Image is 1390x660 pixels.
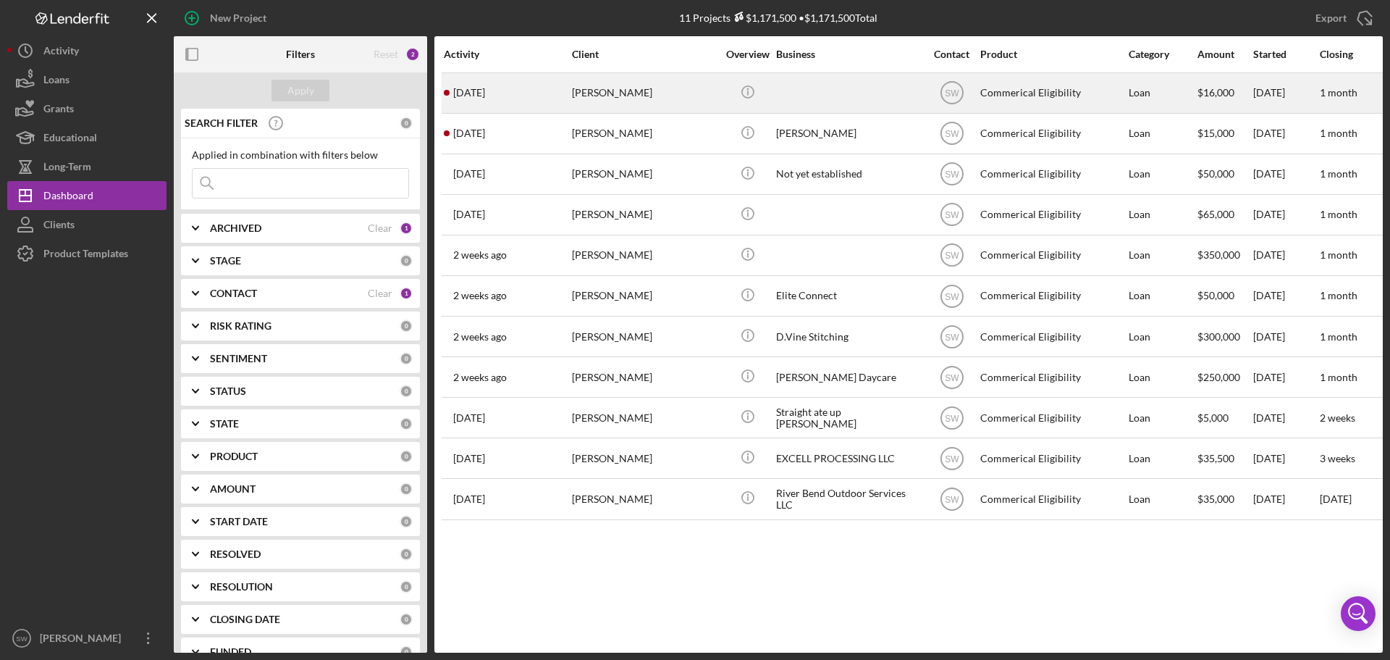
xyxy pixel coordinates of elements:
div: Activity [444,49,570,60]
div: Product [980,49,1125,60]
span: $5,000 [1197,412,1229,424]
span: $35,500 [1197,452,1234,464]
b: STATUS [210,385,246,397]
b: STATE [210,418,239,430]
time: 1 month [1320,371,1357,383]
text: SW [945,291,959,301]
div: Grants [43,94,74,127]
div: Commerical Eligibility [980,480,1125,518]
div: [DATE] [1253,155,1318,193]
div: Commerical Eligibility [980,114,1125,153]
div: Commerical Eligibility [980,155,1125,193]
time: 2025-09-09 16:48 [453,453,485,464]
time: 2 weeks [1320,412,1355,424]
div: 1 [400,287,413,300]
time: 2025-09-23 13:58 [453,168,485,180]
button: Apply [271,80,329,101]
div: 0 [400,385,413,398]
div: Straight ate up [PERSON_NAME] [776,398,921,437]
div: [PERSON_NAME] [572,74,717,112]
b: SENTIMENT [210,353,267,364]
button: Product Templates [7,239,167,268]
div: Commerical Eligibility [980,358,1125,396]
button: Export [1301,4,1383,33]
div: 0 [400,450,413,463]
div: [DATE] [1253,439,1318,477]
time: 3 weeks [1320,452,1355,464]
div: Clear [368,288,392,299]
text: SW [945,129,959,139]
div: Commerical Eligibility [980,317,1125,356]
div: Elite Connect [776,277,921,315]
b: Filters [286,49,315,60]
a: Loans [7,65,167,94]
div: Product Templates [43,239,128,272]
time: 2025-09-18 05:12 [453,290,507,301]
div: Amount [1197,49,1252,60]
span: $16,000 [1197,86,1234,99]
b: START DATE [210,516,268,527]
div: 0 [400,646,413,659]
time: 2025-09-18 19:52 [453,249,507,261]
span: $350,000 [1197,248,1240,261]
time: [DATE] [1320,493,1352,505]
text: SW [945,210,959,220]
time: 2025-09-18 02:41 [453,331,507,343]
text: SW [945,170,959,180]
div: [PERSON_NAME] [572,114,717,153]
div: Open Intercom Messenger [1341,596,1376,631]
div: 2 [405,47,420,62]
b: STAGE [210,255,241,267]
div: Loan [1129,358,1196,396]
div: Contact [924,49,979,60]
div: [PERSON_NAME] Daycare [776,358,921,396]
text: SW [945,88,959,99]
div: [DATE] [1253,398,1318,437]
span: $250,000 [1197,371,1240,383]
div: 0 [400,580,413,593]
button: Activity [7,36,167,65]
div: [DATE] [1253,317,1318,356]
button: Dashboard [7,181,167,210]
div: Commerical Eligibility [980,398,1125,437]
div: [DATE] [1253,114,1318,153]
div: [PERSON_NAME] [572,277,717,315]
time: 2025-09-21 23:22 [453,209,485,220]
span: $300,000 [1197,330,1240,343]
div: Educational [43,123,97,156]
div: Loan [1129,439,1196,477]
text: SW [945,495,959,505]
time: 1 month [1320,167,1357,180]
button: Clients [7,210,167,239]
time: 2025-09-12 03:38 [453,412,485,424]
div: Activity [43,36,79,69]
a: Long-Term [7,152,167,181]
span: $50,000 [1197,167,1234,180]
time: 2025-09-28 02:23 [453,87,485,99]
div: Clients [43,210,75,243]
div: [DATE] [1253,196,1318,234]
div: Commerical Eligibility [980,236,1125,275]
div: [PERSON_NAME] [36,624,130,656]
b: AMOUNT [210,483,256,495]
div: Loan [1129,196,1196,234]
b: CONTACT [210,288,257,299]
div: [PERSON_NAME] [572,480,717,518]
div: Apply [287,80,314,101]
div: 0 [400,548,413,561]
div: Loan [1129,155,1196,193]
div: Commerical Eligibility [980,439,1125,477]
div: [DATE] [1253,74,1318,112]
button: SW[PERSON_NAME] [7,624,167,653]
div: Started [1253,49,1318,60]
div: 0 [400,417,413,430]
div: Loan [1129,74,1196,112]
div: Long-Term [43,152,91,185]
div: Commerical Eligibility [980,277,1125,315]
button: Grants [7,94,167,123]
time: 2025-09-27 06:43 [453,128,485,139]
div: D.Vine Stitching [776,317,921,356]
div: 11 Projects • $1,171,500 Total [679,12,877,24]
